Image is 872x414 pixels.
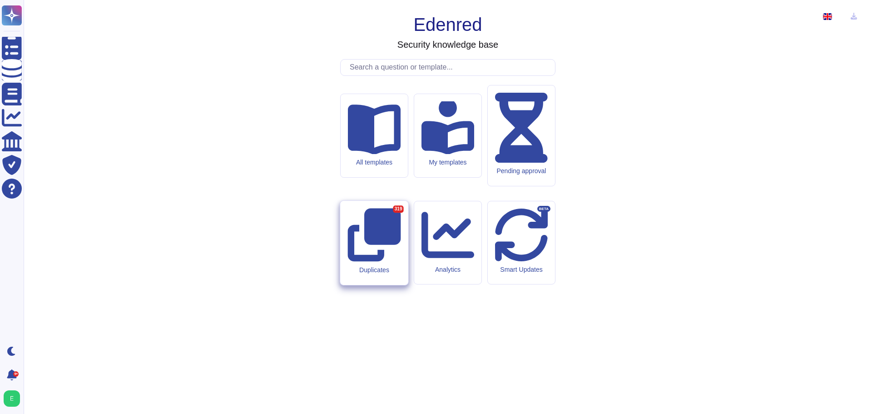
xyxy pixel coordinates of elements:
button: user [2,389,26,409]
h1: Edenred [413,14,482,35]
img: user [4,390,20,407]
div: BETA [537,206,550,212]
div: Pending approval [495,167,548,175]
div: My templates [421,159,474,166]
div: Smart Updates [495,266,548,274]
h3: Security knowledge base [397,39,498,50]
div: 319 [393,205,404,213]
div: All templates [348,159,401,166]
div: Duplicates [347,266,401,274]
div: 9+ [13,371,19,377]
div: Analytics [421,266,474,274]
input: Search a question or template... [345,60,555,75]
img: en [823,13,832,20]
